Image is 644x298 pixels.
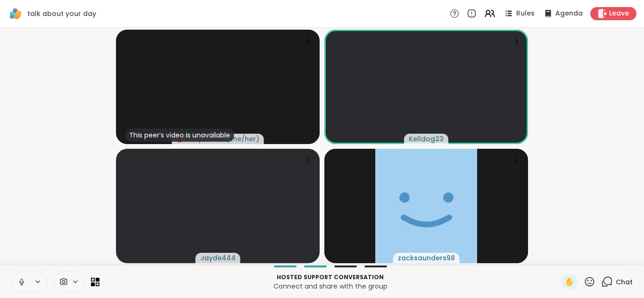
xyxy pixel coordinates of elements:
[105,273,555,282] p: Hosted support conversation
[616,277,633,287] span: Chat
[125,129,234,142] div: This peer’s video is unavailable
[565,276,574,288] span: ✋
[200,253,236,263] span: Jayde444
[226,134,259,144] span: ( she/her )
[105,282,555,291] p: Connect and share with the group
[398,253,455,263] span: zacksaunders98
[516,9,535,18] span: Rules
[8,6,24,22] img: ShareWell Logomark
[27,9,96,18] span: talk about your day
[609,9,629,18] span: Leave
[167,30,269,144] img: Shay2Olivia
[555,9,583,18] span: Agenda
[375,149,477,263] img: zacksaunders98
[409,134,444,144] span: Kelldog23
